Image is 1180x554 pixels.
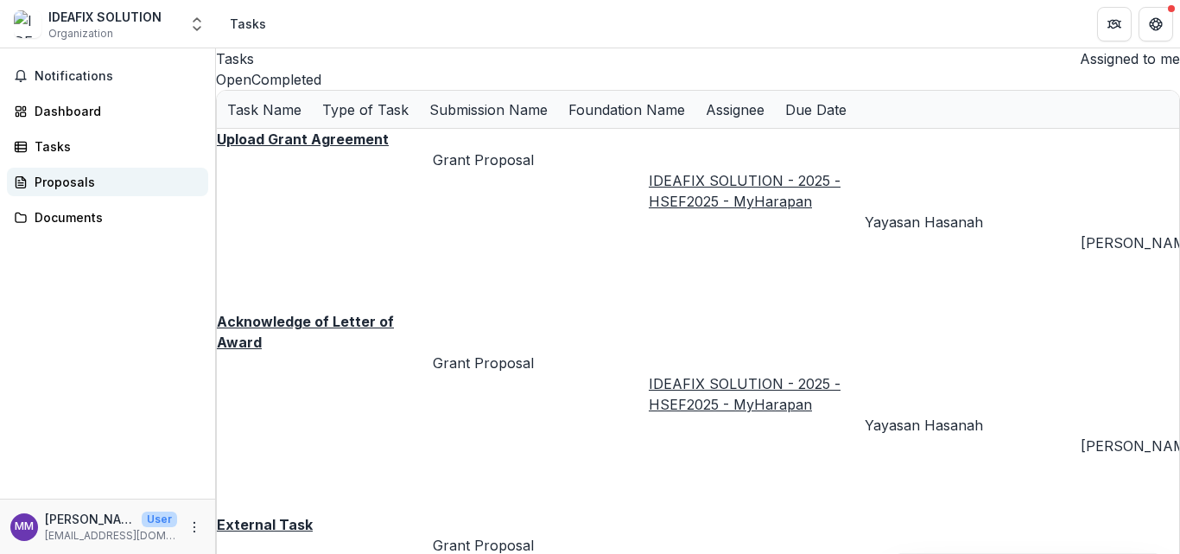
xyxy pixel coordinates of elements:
[312,99,419,120] div: Type of Task
[775,91,857,128] div: Due Date
[15,521,34,532] div: Muhammad Zakiran Mahmud
[558,91,695,128] div: Foundation Name
[48,8,162,26] div: IDEAFIX SOLUTION
[649,172,841,210] a: IDEAFIX SOLUTION - 2025 - HSEF2025 - MyHarapan
[433,150,649,170] div: Grant Proposal
[217,516,313,533] a: External Task
[251,69,321,90] button: Completed
[216,48,254,69] h2: Tasks
[35,208,194,226] div: Documents
[217,91,312,128] div: Task Name
[7,132,208,161] a: Tasks
[217,131,389,148] a: Upload Grant Agreement
[45,510,135,528] p: [PERSON_NAME]
[312,91,419,128] div: Type of Task
[695,99,775,120] div: Assignee
[7,203,208,232] a: Documents
[216,69,251,90] button: Open
[433,353,649,373] div: Grant Proposal
[695,91,775,128] div: Assignee
[184,517,205,538] button: More
[142,512,177,527] p: User
[419,91,558,128] div: Submission Name
[775,99,857,120] div: Due Date
[649,375,841,413] a: IDEAFIX SOLUTION - 2025 - HSEF2025 - MyHarapan
[45,528,177,544] p: [EMAIL_ADDRESS][DOMAIN_NAME]
[217,313,394,351] a: Acknowledge of Letter of Award
[48,26,113,41] span: Organization
[1097,7,1132,41] button: Partners
[14,10,41,38] img: IDEAFIX SOLUTION
[558,99,695,120] div: Foundation Name
[419,99,558,120] div: Submission Name
[223,11,273,36] nav: breadcrumb
[35,102,194,120] div: Dashboard
[185,7,209,41] button: Open entity switcher
[35,173,194,191] div: Proposals
[1073,48,1180,69] button: Assigned to me
[7,168,208,196] a: Proposals
[1139,7,1173,41] button: Get Help
[865,415,1081,436] div: Yayasan Hasanah
[35,137,194,156] div: Tasks
[865,212,1081,232] div: Yayasan Hasanah
[217,99,312,120] div: Task Name
[7,97,208,125] a: Dashboard
[230,15,266,33] div: Tasks
[7,62,208,90] button: Notifications
[35,69,201,84] span: Notifications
